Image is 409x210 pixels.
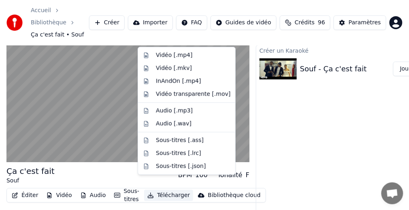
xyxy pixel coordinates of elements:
div: Vidéo transparente [.mov] [156,90,230,98]
button: Vidéo [43,190,75,201]
nav: breadcrumb [31,6,89,39]
div: Sous-titres [.json] [156,162,206,170]
div: Vidéo [.mkv] [156,64,192,72]
button: Sous-titres [111,186,143,205]
div: Sous-titres [.ass] [156,136,204,144]
div: Sous-titres [.lrc] [156,149,201,157]
img: youka [6,15,23,31]
span: Ça c'est fait • Souf [31,31,84,39]
div: Souf - Ça c'est fait [300,63,367,75]
div: Paramètres [349,19,381,27]
div: Ça c'est fait [6,165,55,177]
a: Accueil [31,6,51,15]
div: InAndOn [.mp4] [156,77,201,85]
button: Guides de vidéo [211,15,277,30]
button: Télécharger [144,190,193,201]
button: Créer [89,15,125,30]
button: Paramètres [334,15,386,30]
div: Bibliothèque cloud [208,191,260,199]
div: Audio [.mp3] [156,107,193,115]
span: Crédits [295,19,315,27]
div: BPM [178,170,192,180]
button: Crédits96 [280,15,330,30]
div: Souf [6,177,55,185]
div: 100 [195,170,208,180]
div: F [246,170,249,180]
button: Éditer [9,190,41,201]
a: Ouvrir le chat [381,182,403,204]
div: Vidéo [.mp4] [156,51,192,60]
button: FAQ [176,15,207,30]
div: Audio [.wav] [156,120,192,128]
div: Tonalité [217,170,243,180]
span: 96 [318,19,325,27]
button: Audio [77,190,109,201]
a: Bibliothèque [31,19,66,27]
button: Importer [128,15,173,30]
